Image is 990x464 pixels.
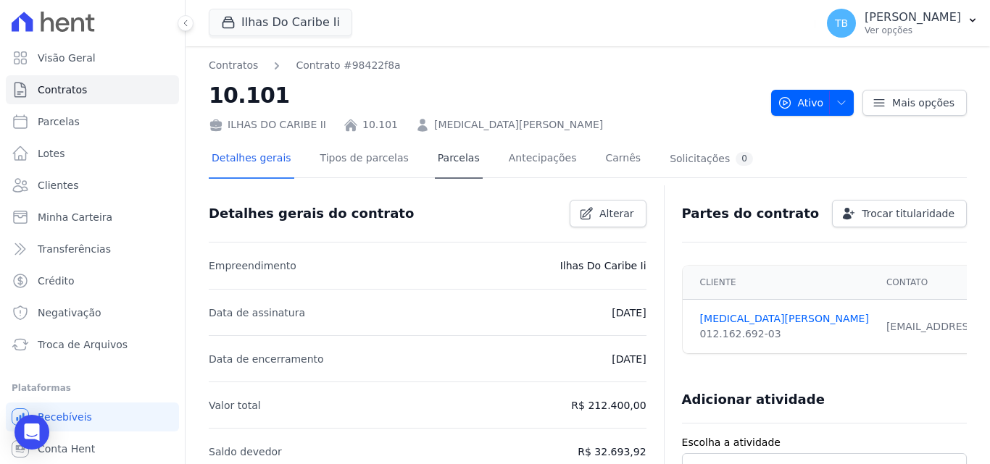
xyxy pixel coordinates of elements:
[38,305,101,320] span: Negativação
[6,203,179,232] a: Minha Carteira
[209,117,326,132] div: ILHAS DO CARIBE II
[832,200,967,227] a: Trocar titularidade
[6,402,179,431] a: Recebíveis
[682,435,967,450] label: Escolha a atividade
[209,58,401,73] nav: Breadcrumb
[815,3,990,43] button: TB [PERSON_NAME] Ver opções
[209,443,282,460] p: Saldo devedor
[6,298,179,327] a: Negativação
[700,326,869,342] div: 012.162.692-03
[862,90,967,116] a: Mais opções
[602,140,644,179] a: Carnês
[317,140,412,179] a: Tipos de parcelas
[862,206,954,221] span: Trocar titularidade
[38,410,92,424] span: Recebíveis
[209,205,414,222] h3: Detalhes gerais do contrato
[6,75,179,104] a: Contratos
[209,9,352,36] button: Ilhas Do Caribe Ii
[771,90,854,116] button: Ativo
[435,140,483,179] a: Parcelas
[778,90,824,116] span: Ativo
[209,79,760,111] h2: 10.101
[683,266,878,300] th: Cliente
[6,434,179,463] a: Conta Hent
[682,391,825,408] h3: Adicionar atividade
[38,114,80,129] span: Parcelas
[599,206,634,221] span: Alterar
[736,152,753,166] div: 0
[570,200,646,227] a: Alterar
[209,304,305,321] p: Data de assinatura
[38,146,65,161] span: Lotes
[362,117,398,132] a: 10.101
[209,58,760,73] nav: Breadcrumb
[209,140,294,179] a: Detalhes gerais
[38,442,95,456] span: Conta Hent
[612,304,646,321] p: [DATE]
[6,330,179,359] a: Troca de Arquivos
[38,210,112,224] span: Minha Carteira
[38,51,96,65] span: Visão Geral
[578,443,646,460] p: R$ 32.693,92
[6,235,179,263] a: Transferências
[38,178,78,193] span: Clientes
[6,171,179,200] a: Clientes
[38,337,128,352] span: Troca de Arquivos
[612,350,646,368] p: [DATE]
[14,415,49,450] div: Open Intercom Messenger
[209,397,261,414] p: Valor total
[38,274,75,288] span: Crédito
[434,117,603,132] a: [MEDICAL_DATA][PERSON_NAME]
[835,18,848,28] span: TB
[670,152,753,166] div: Solicitações
[667,140,756,179] a: Solicitações0
[6,139,179,168] a: Lotes
[12,379,173,397] div: Plataformas
[6,266,179,295] a: Crédito
[892,96,954,110] span: Mais opções
[865,10,961,25] p: [PERSON_NAME]
[700,311,869,326] a: [MEDICAL_DATA][PERSON_NAME]
[560,257,646,274] p: Ilhas Do Caribe Ii
[209,58,258,73] a: Contratos
[6,43,179,72] a: Visão Geral
[506,140,580,179] a: Antecipações
[38,83,87,97] span: Contratos
[296,58,400,73] a: Contrato #98422f8a
[571,397,646,414] p: R$ 212.400,00
[6,107,179,136] a: Parcelas
[682,205,820,222] h3: Partes do contrato
[865,25,961,36] p: Ver opções
[209,350,324,368] p: Data de encerramento
[38,242,111,256] span: Transferências
[209,257,296,274] p: Empreendimento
